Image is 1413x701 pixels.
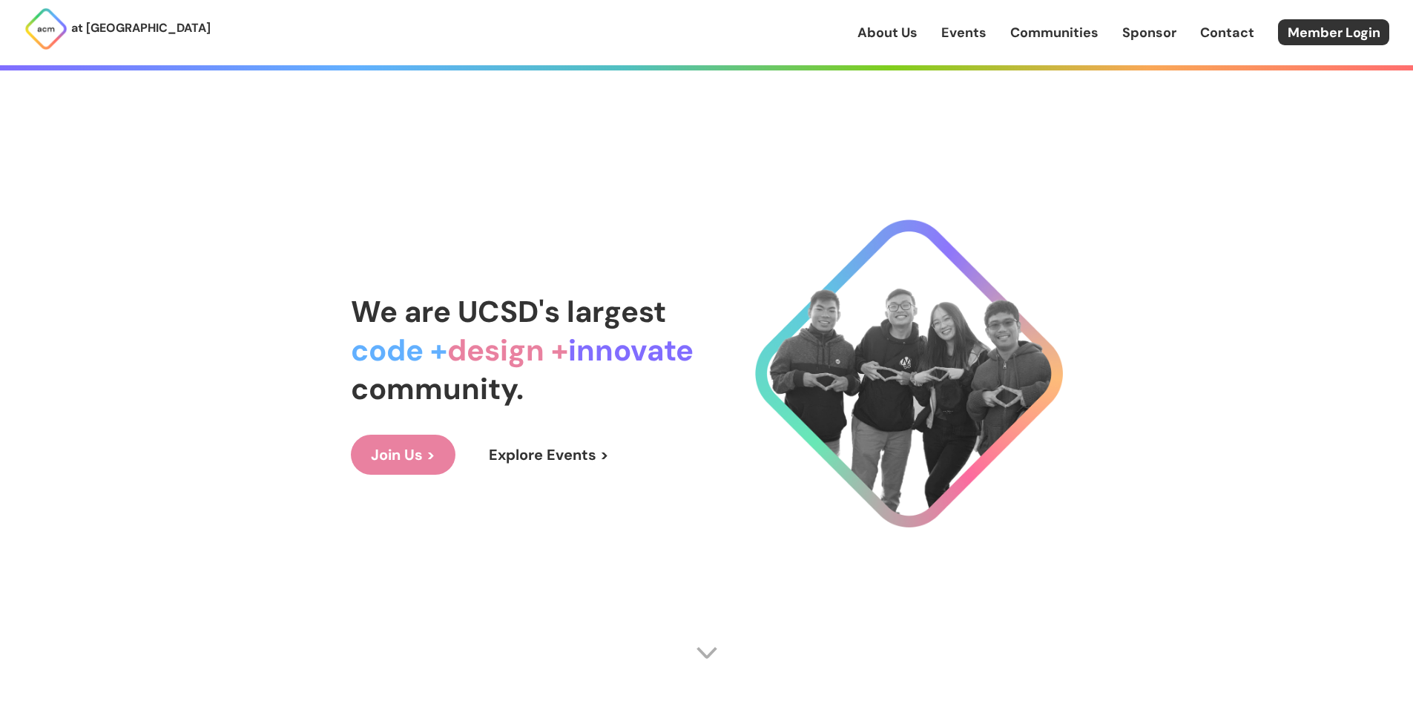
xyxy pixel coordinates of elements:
[351,435,455,475] a: Join Us >
[1200,23,1254,42] a: Contact
[568,331,694,369] span: innovate
[447,331,568,369] span: design +
[941,23,987,42] a: Events
[24,7,68,51] img: ACM Logo
[857,23,918,42] a: About Us
[71,19,211,38] p: at [GEOGRAPHIC_DATA]
[351,292,666,331] span: We are UCSD's largest
[24,7,211,51] a: at [GEOGRAPHIC_DATA]
[351,331,447,369] span: code +
[469,435,629,475] a: Explore Events >
[351,369,524,408] span: community.
[1010,23,1099,42] a: Communities
[1278,19,1389,45] a: Member Login
[755,220,1063,527] img: Cool Logo
[1122,23,1176,42] a: Sponsor
[696,642,718,664] img: Scroll Arrow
